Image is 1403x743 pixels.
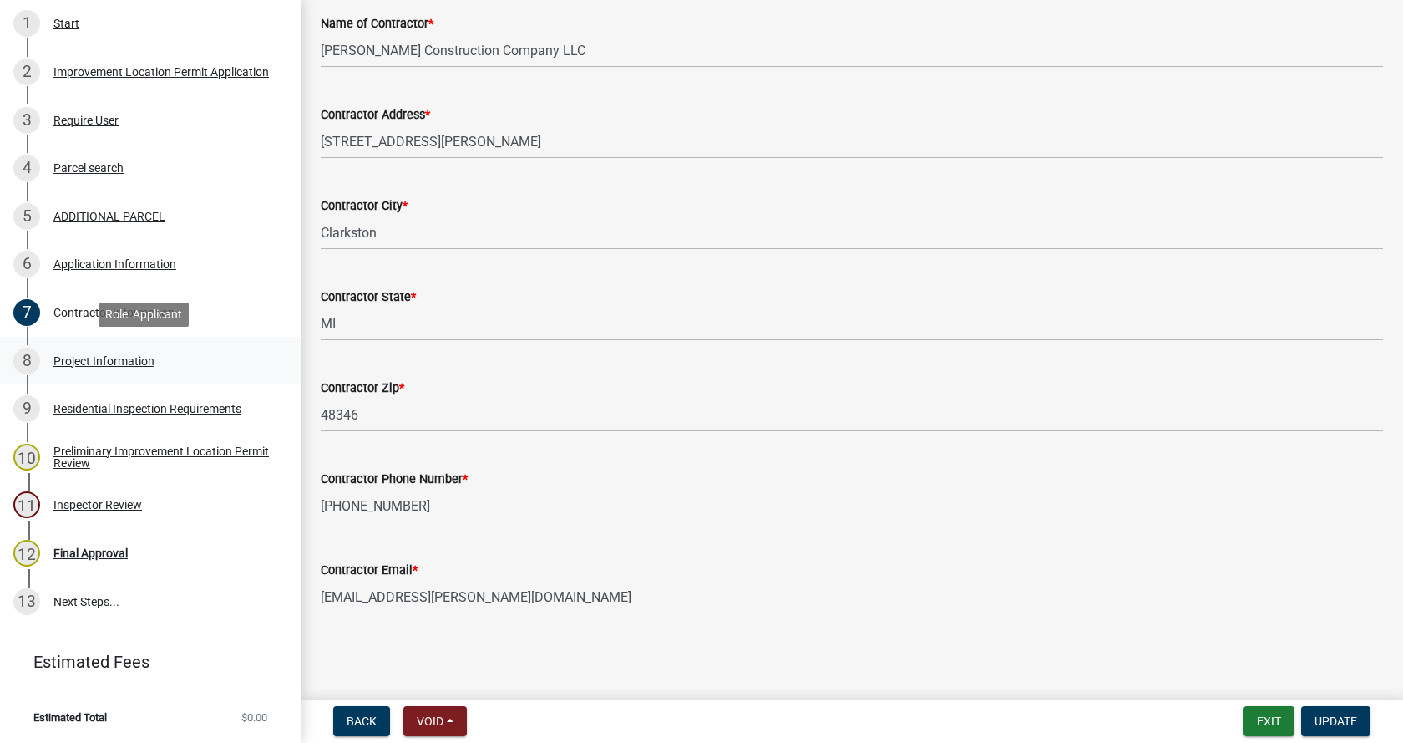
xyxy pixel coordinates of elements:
[53,115,119,126] div: Require User
[13,59,40,85] div: 2
[1301,706,1370,736] button: Update
[321,474,468,486] label: Contractor Phone Number
[13,251,40,277] div: 6
[53,499,142,511] div: Inspector Review
[417,715,443,728] span: Void
[13,491,40,518] div: 11
[99,303,189,327] div: Role: Applicant
[13,203,40,230] div: 5
[53,547,128,559] div: Final Approval
[13,10,40,37] div: 1
[333,706,390,736] button: Back
[13,540,40,567] div: 12
[321,292,416,303] label: Contractor State
[13,299,40,326] div: 7
[33,712,107,723] span: Estimated Total
[241,712,267,723] span: $0.00
[53,355,154,367] div: Project Information
[53,445,274,469] div: Preliminary Improvement Location Permit Review
[1243,706,1294,736] button: Exit
[53,66,269,78] div: Improvement Location Permit Application
[321,201,408,212] label: Contractor City
[321,109,430,121] label: Contractor Address
[13,645,274,679] a: Estimated Fees
[13,107,40,134] div: 3
[403,706,467,736] button: Void
[53,258,176,270] div: Application Information
[13,155,40,181] div: 4
[53,162,124,174] div: Parcel search
[321,383,404,394] label: Contractor Zip
[13,348,40,374] div: 8
[53,211,165,222] div: ADDITIONAL PARCEL
[53,307,175,318] div: Contractor Information
[13,588,40,615] div: 13
[53,403,241,415] div: Residential Inspection Requirements
[1314,715,1357,728] span: Update
[321,565,418,577] label: Contractor Email
[13,395,40,422] div: 9
[13,444,40,471] div: 10
[53,18,79,29] div: Start
[347,715,377,728] span: Back
[321,18,433,30] label: Name of Contractor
